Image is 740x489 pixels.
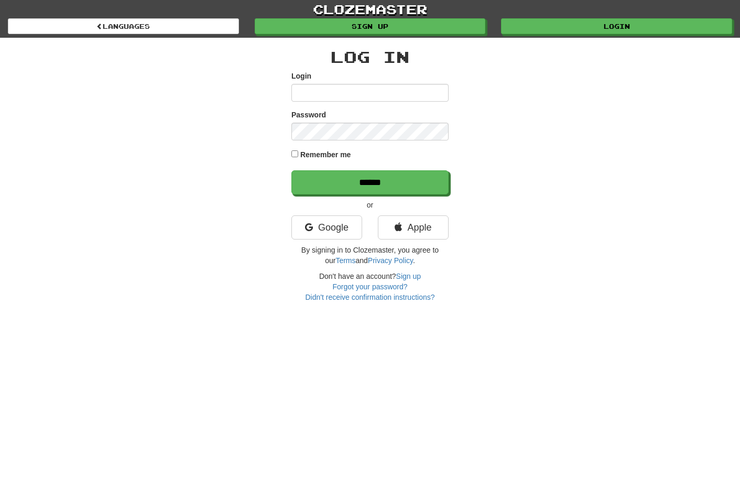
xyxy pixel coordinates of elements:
[300,149,351,160] label: Remember me
[335,256,355,265] a: Terms
[8,18,239,34] a: Languages
[291,71,311,81] label: Login
[305,293,434,301] a: Didn't receive confirmation instructions?
[291,200,449,210] p: or
[368,256,413,265] a: Privacy Policy
[291,48,449,66] h2: Log In
[291,271,449,302] div: Don't have an account?
[332,282,407,291] a: Forgot your password?
[291,245,449,266] p: By signing in to Clozemaster, you agree to our and .
[255,18,486,34] a: Sign up
[378,215,449,240] a: Apple
[396,272,421,280] a: Sign up
[291,110,326,120] label: Password
[291,215,362,240] a: Google
[501,18,732,34] a: Login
